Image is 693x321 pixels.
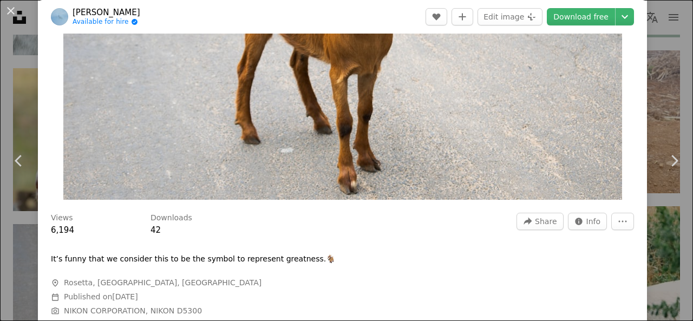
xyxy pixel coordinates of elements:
[108,63,116,71] img: tab_keywords_by_traffic_grey.svg
[452,8,473,25] button: Add to Collection
[73,7,140,18] a: [PERSON_NAME]
[568,213,607,230] button: Stats about this image
[586,213,601,230] span: Info
[64,292,138,301] span: Published on
[41,64,97,71] div: Domain Overview
[29,63,38,71] img: tab_domain_overview_orange.svg
[17,17,26,26] img: logo_orange.svg
[655,109,693,213] a: Next
[51,254,335,265] p: It’s funny that we consider this to be the symbol to represent greatness.🐐
[535,213,557,230] span: Share
[28,28,119,37] div: Domain: [DOMAIN_NAME]
[611,213,634,230] button: More Actions
[151,213,192,224] h3: Downloads
[51,213,73,224] h3: Views
[151,225,161,235] span: 42
[616,8,634,25] button: Choose download size
[517,213,563,230] button: Share this image
[120,64,182,71] div: Keywords by Traffic
[17,28,26,37] img: website_grey.svg
[547,8,615,25] a: Download free
[112,292,138,301] time: May 1, 2025 at 12:39:32 AM GMT+7
[64,278,261,289] span: Rosetta, [GEOGRAPHIC_DATA], [GEOGRAPHIC_DATA]
[73,18,140,27] a: Available for hire
[51,8,68,25] img: Go to Panashe Tarusenga's profile
[478,8,542,25] button: Edit image
[30,17,53,26] div: v 4.0.25
[51,225,74,235] span: 6,194
[426,8,447,25] button: Like
[64,306,202,317] button: NIKON CORPORATION, NIKON D5300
